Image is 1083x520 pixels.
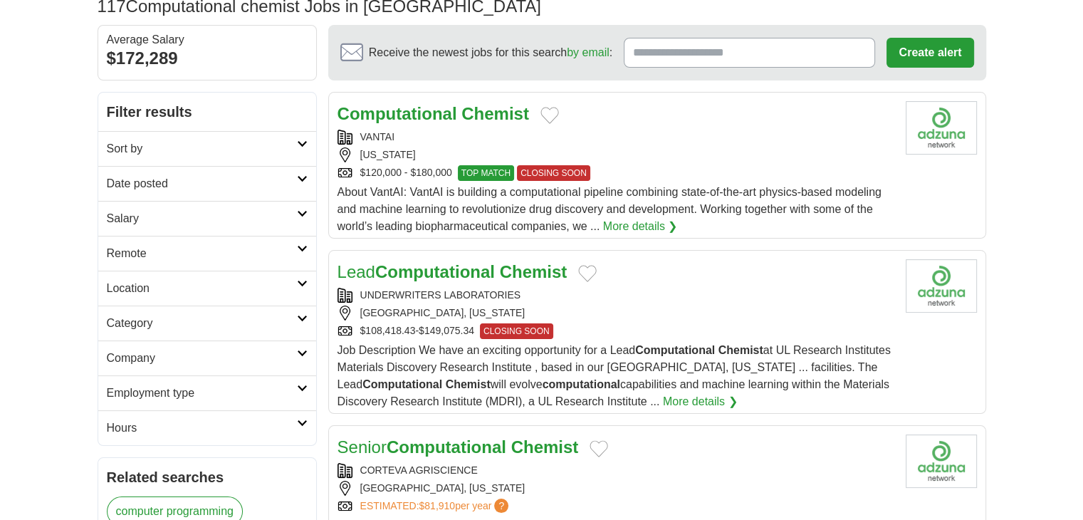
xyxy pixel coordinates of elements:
span: ? [494,499,508,513]
button: Add to favorite jobs [578,265,597,282]
div: $108,418.43-$149,075.34 [338,323,894,339]
button: Add to favorite jobs [540,107,559,124]
span: About VantAI: VantAI is building a computational pipeline combining state-of-the-art physics-base... [338,186,881,232]
div: [GEOGRAPHIC_DATA], [US_STATE] [338,481,894,496]
a: Category [98,306,316,340]
a: Computational Chemist [338,104,529,123]
strong: Computational [375,262,495,281]
a: Employment type [98,375,316,410]
span: CLOSING SOON [517,165,590,181]
div: UNDERWRITERS LABORATORIES [338,288,894,303]
button: Add to favorite jobs [590,440,608,457]
div: [GEOGRAPHIC_DATA], [US_STATE] [338,306,894,321]
a: Sort by [98,131,316,166]
span: TOP MATCH [458,165,514,181]
span: CLOSING SOON [480,323,553,339]
span: Job Description We have an exciting opportunity for a Lead at UL Research Institutes Materials Di... [338,344,891,407]
a: by email [567,46,609,58]
h2: Hours [107,420,297,437]
div: $120,000 - $180,000 [338,165,894,181]
a: More details ❯ [663,393,738,410]
span: Receive the newest jobs for this search : [369,44,612,61]
h2: Salary [107,210,297,227]
strong: Chemist [461,104,529,123]
div: Average Salary [107,34,308,46]
h2: Location [107,280,297,297]
div: CORTEVA AGRISCIENCE [338,463,894,478]
strong: Computational [362,378,442,390]
img: Company logo [906,101,977,155]
h2: Company [107,350,297,367]
a: ESTIMATED:$81,910per year? [360,499,512,514]
img: Company logo [906,259,977,313]
h2: Filter results [98,93,316,131]
div: $172,289 [107,46,308,71]
h2: Category [107,315,297,332]
a: More details ❯ [603,218,678,235]
a: Hours [98,410,316,445]
strong: Chemist [500,262,567,281]
h2: Employment type [107,385,297,402]
button: Create alert [886,38,973,68]
img: Company logo [906,435,977,488]
div: [US_STATE] [338,147,894,162]
span: $81,910 [419,500,455,511]
a: SeniorComputational Chemist [338,437,579,457]
strong: Computational [387,437,506,457]
strong: Chemist [511,437,579,457]
strong: Computational [338,104,457,123]
h2: Related searches [107,467,308,488]
a: Company [98,340,316,375]
h2: Date posted [107,175,297,192]
strong: Chemist [446,378,491,390]
h2: Remote [107,245,297,262]
div: VANTAI [338,130,894,145]
strong: Computational [635,344,715,356]
strong: computational [543,378,620,390]
a: Location [98,271,316,306]
strong: Chemist [718,344,763,356]
a: LeadComputational Chemist [338,262,567,281]
a: Date posted [98,166,316,201]
a: Salary [98,201,316,236]
a: Remote [98,236,316,271]
h2: Sort by [107,140,297,157]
